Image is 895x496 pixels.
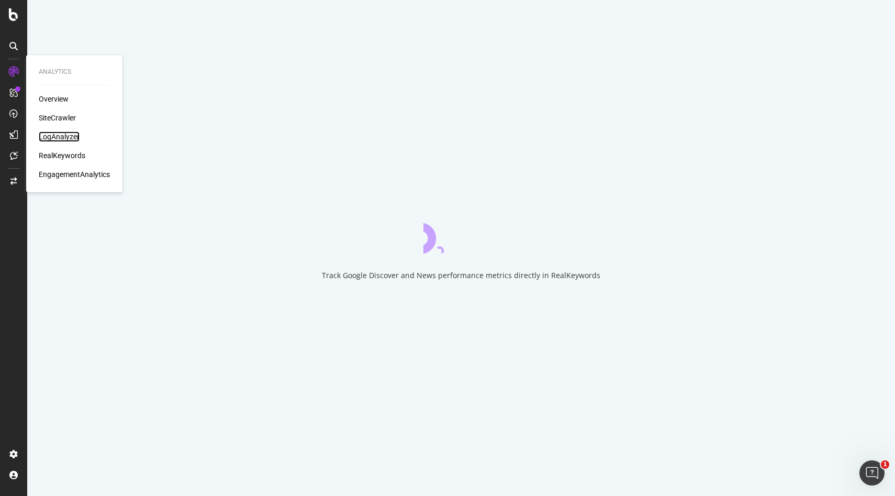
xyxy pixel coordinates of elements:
iframe: Intercom live chat [859,460,885,486]
div: Analytics [39,68,110,76]
a: RealKeywords [39,150,85,161]
a: EngagementAnalytics [39,169,110,180]
div: Track Google Discover and News performance metrics directly in RealKeywords [322,270,600,281]
div: animation [423,216,499,253]
a: LogAnalyzer [39,131,80,142]
a: SiteCrawler [39,113,76,123]
span: 1 [881,460,889,469]
a: Overview [39,94,69,104]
